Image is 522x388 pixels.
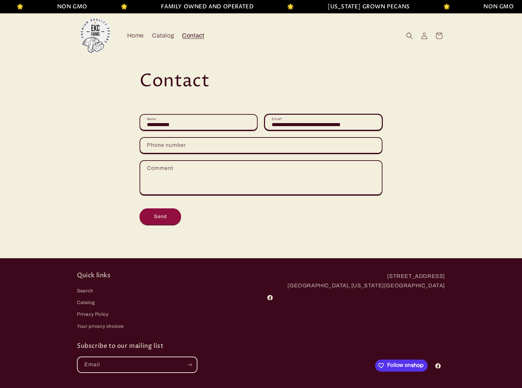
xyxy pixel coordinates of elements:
[148,28,178,43] a: Catalog
[140,70,382,93] h1: Contact
[77,308,108,320] a: Privacy Policy
[182,357,197,373] button: Subscribe
[138,2,231,12] li: FAMILY OWNED AND OPERATED
[77,320,124,332] a: Your privacy choices
[402,28,417,43] summary: Search
[97,2,104,12] li: 🌟
[140,208,181,225] button: Send
[264,2,271,12] li: 🌟
[304,2,386,12] li: [US_STATE] GROWN PECANS
[34,2,64,12] li: NON GMO
[77,287,93,297] a: Search
[420,2,427,12] li: 🌟
[182,32,204,39] span: Contact
[77,342,372,350] h2: Subscribe to our mailing list
[152,32,174,39] span: Catalog
[123,28,148,43] a: Home
[460,2,491,12] li: NON GMO
[77,17,114,54] img: EKC Pecans
[75,15,116,57] a: EKC Pecans
[77,272,259,279] h2: Quick links
[178,28,208,43] a: Contact
[127,32,144,39] span: Home
[263,272,445,291] p: [STREET_ADDRESS] [GEOGRAPHIC_DATA], [US_STATE][GEOGRAPHIC_DATA]
[77,297,95,308] a: Catalog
